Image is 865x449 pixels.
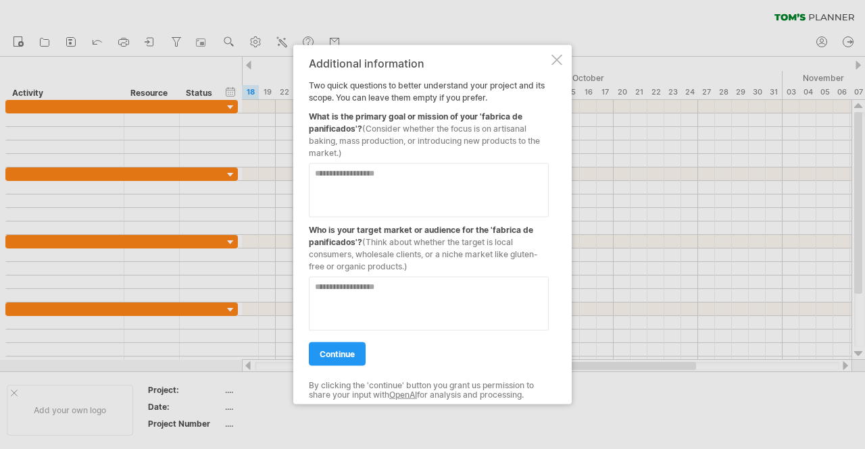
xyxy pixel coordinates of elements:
div: Two quick questions to better understand your project and its scope. You can leave them empty if ... [309,57,549,392]
span: continue [320,348,355,359]
span: (Think about whether the target is local consumers, wholesale clients, or a niche market like glu... [309,236,538,271]
a: OpenAI [389,390,417,400]
div: Additional information [309,57,549,69]
div: Who is your target market or audience for the 'fabrica de panificados'? [309,217,549,272]
span: (Consider whether the focus is on artisanal baking, mass production, or introducing new products ... [309,123,540,157]
div: What is the primary goal or mission of your 'fabrica de panificados'? [309,103,549,159]
a: continue [309,342,366,365]
div: By clicking the 'continue' button you grant us permission to share your input with for analysis a... [309,380,549,400]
